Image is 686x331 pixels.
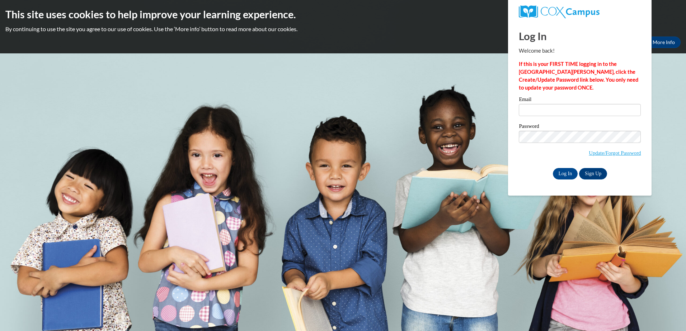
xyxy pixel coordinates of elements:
a: More Info [647,37,681,48]
a: COX Campus [519,5,641,18]
label: Password [519,124,641,131]
p: By continuing to use the site you agree to our use of cookies. Use the ‘More info’ button to read... [5,25,681,33]
label: Email [519,97,641,104]
a: Sign Up [579,168,607,179]
h1: Log In [519,29,641,43]
img: COX Campus [519,5,599,18]
input: Log In [553,168,578,179]
a: Update/Forgot Password [589,150,641,156]
strong: If this is your FIRST TIME logging in to the [GEOGRAPHIC_DATA][PERSON_NAME], click the Create/Upd... [519,61,638,91]
p: Welcome back! [519,47,641,55]
h2: This site uses cookies to help improve your learning experience. [5,7,681,21]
